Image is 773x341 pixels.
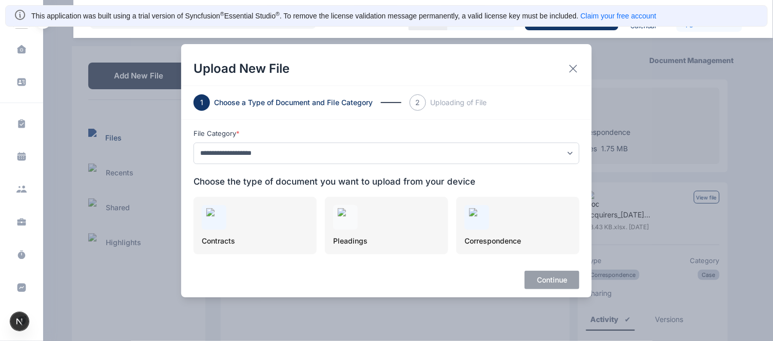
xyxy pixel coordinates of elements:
[430,97,487,108] span: Uploading of File
[214,97,373,108] span: Choose a Type of Document and File Category
[194,61,289,77] h2: Upload New File
[206,208,222,227] img: Contracts
[338,208,353,227] img: Pleadings
[333,236,440,246] p: Pleadings
[525,271,579,289] button: Continue
[194,176,579,187] h3: Choose the type of document you want to upload from your device
[31,12,578,20] span: This application was built using a trial version of Syncfusion Essential Studio . To remove the l...
[410,94,426,111] div: 2
[14,9,26,21] img: svg+xml;base64,PHN2ZyB3aWR0aD0iMjQiIGhlaWdodD0iMjQiIHZpZXdCb3g9IjAgMCAyNCAyNCIgZmlsbD0ibm9uZSIgeG...
[194,94,210,111] div: 1
[202,236,308,246] p: Contracts
[220,11,224,17] sup: ®
[465,236,571,246] p: Correspondence
[194,128,579,138] label: File Category
[627,4,662,34] a: Calendar
[469,208,485,227] img: Correspondence
[581,12,656,20] a: Claim your free account
[276,11,280,17] sup: ®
